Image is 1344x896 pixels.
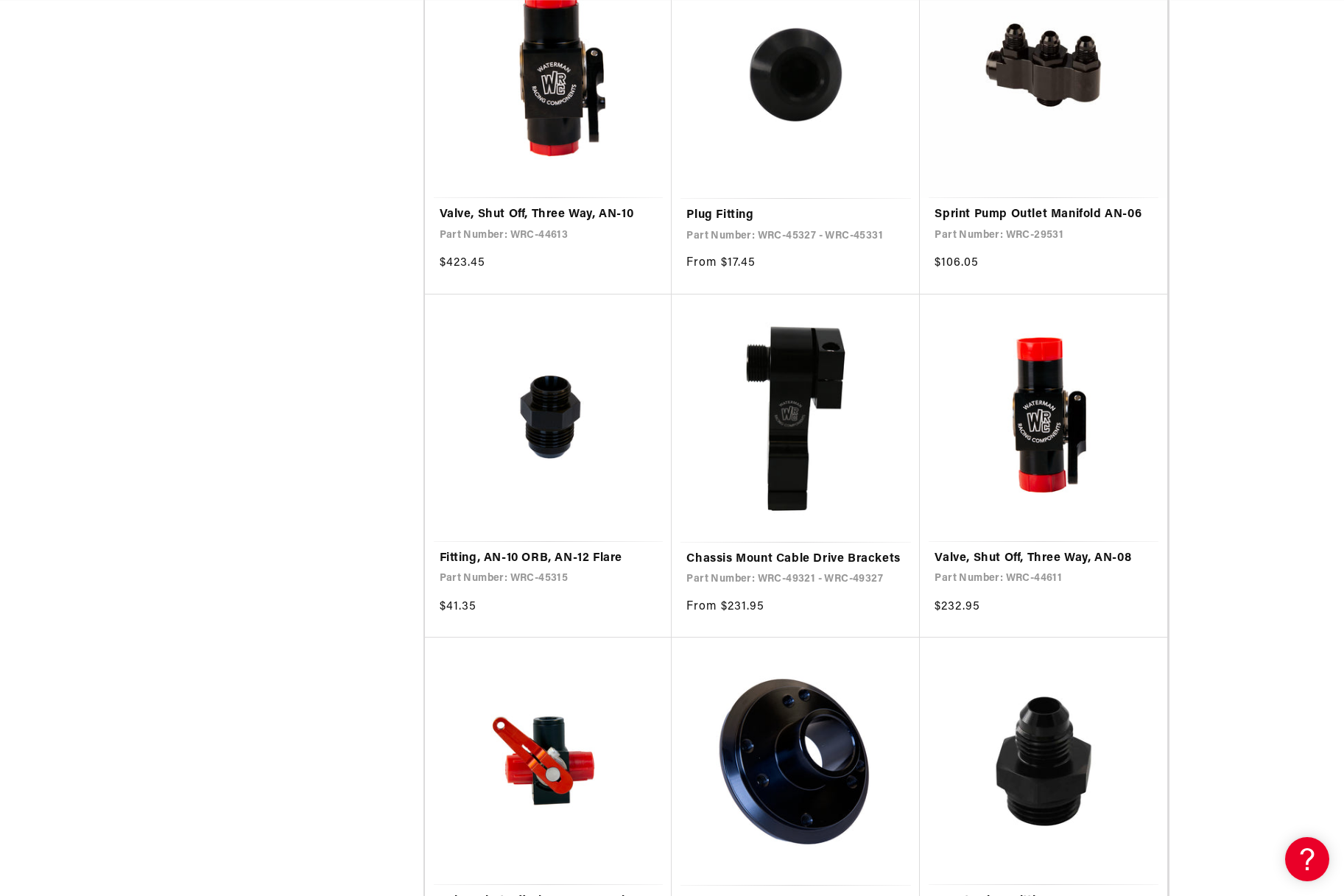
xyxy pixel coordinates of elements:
a: Chassis Mount Cable Drive Brackets [686,550,905,569]
a: Fitting, AN-10 ORB, AN-12 Flare [440,549,658,568]
a: Plug Fitting [686,206,905,225]
a: Valve, Shut Off, Three Way, AN-08 [935,549,1153,568]
a: Sprint Pump Outlet Manifold AN-06 [935,205,1153,225]
a: Valve, Shut Off, Three Way, AN-10 [440,205,658,225]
